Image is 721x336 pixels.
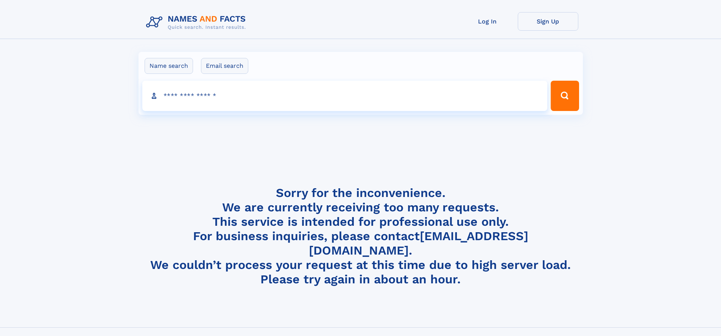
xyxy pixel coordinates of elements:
[518,12,578,31] a: Sign Up
[142,81,548,111] input: search input
[143,12,252,33] img: Logo Names and Facts
[457,12,518,31] a: Log In
[309,229,528,258] a: [EMAIL_ADDRESS][DOMAIN_NAME]
[145,58,193,74] label: Name search
[201,58,248,74] label: Email search
[551,81,579,111] button: Search Button
[143,186,578,287] h4: Sorry for the inconvenience. We are currently receiving too many requests. This service is intend...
